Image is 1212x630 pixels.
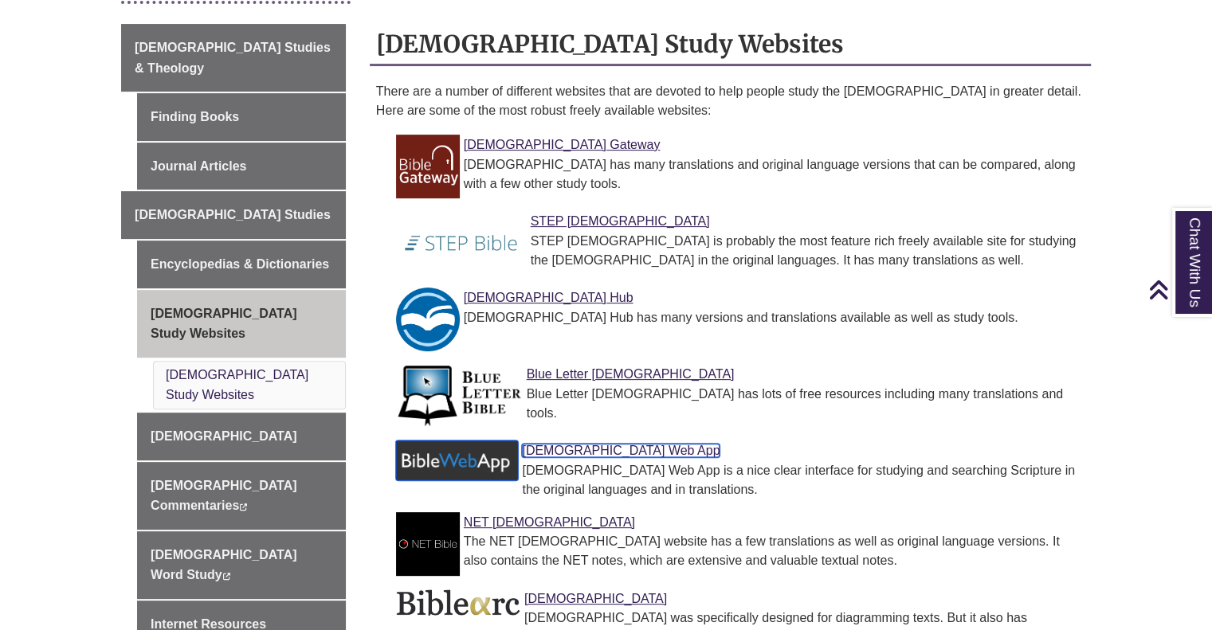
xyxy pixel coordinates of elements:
[408,461,1078,499] div: [DEMOGRAPHIC_DATA] Web App is a nice clear interface for studying and searching Scripture in the ...
[137,462,346,530] a: [DEMOGRAPHIC_DATA] Commentaries
[464,138,661,151] a: Link to Bible Gateway [DEMOGRAPHIC_DATA] Gateway
[137,413,346,460] a: [DEMOGRAPHIC_DATA]
[408,308,1078,327] div: [DEMOGRAPHIC_DATA] Hub has many versions and translations available as well as study tools.
[396,589,520,616] img: Link to Biblearc
[522,444,720,457] a: Link to Bible Web App [DEMOGRAPHIC_DATA] Web App
[222,573,231,580] i: This link opens in a new window
[396,512,460,576] img: Link to NET Bible
[370,24,1091,66] h2: [DEMOGRAPHIC_DATA] Study Websites
[137,241,346,288] a: Encyclopedias & Dictionaries
[408,532,1078,570] div: The NET [DEMOGRAPHIC_DATA] website has a few translations as well as original language versions. ...
[396,211,527,275] img: Link to STEP Bible
[524,592,667,605] a: Link to Biblearc [DEMOGRAPHIC_DATA]
[137,531,346,599] a: [DEMOGRAPHIC_DATA] Word Study
[137,290,346,358] a: [DEMOGRAPHIC_DATA] Study Websites
[396,364,523,428] img: Link to Blue Letter Bible
[135,208,331,221] span: [DEMOGRAPHIC_DATA] Studies
[464,515,635,529] a: Link to NET Bible NET [DEMOGRAPHIC_DATA]
[166,368,308,402] a: [DEMOGRAPHIC_DATA] Study Websites
[396,288,460,351] img: Link to Bible Hub
[121,191,346,239] a: [DEMOGRAPHIC_DATA] Studies
[1148,279,1208,300] a: Back to Top
[239,503,248,511] i: This link opens in a new window
[408,155,1078,194] div: [DEMOGRAPHIC_DATA] has many translations and original language versions that can be compared, alo...
[408,385,1078,423] div: Blue Letter [DEMOGRAPHIC_DATA] has lots of free resources including many translations and tools.
[396,135,460,198] img: Link to Bible Gateway
[135,41,331,75] span: [DEMOGRAPHIC_DATA] Studies & Theology
[408,232,1078,270] div: STEP [DEMOGRAPHIC_DATA] is probably the most feature rich freely available site for studying the ...
[137,93,346,141] a: Finding Books
[527,367,735,381] a: Link to Blue Letter Bible Blue Letter [DEMOGRAPHIC_DATA]
[464,291,633,304] a: Link to Bible Hub [DEMOGRAPHIC_DATA] Hub
[396,440,519,480] img: Link to Bible Web App
[531,214,710,228] a: Link to STEP Bible STEP [DEMOGRAPHIC_DATA]
[137,143,346,190] a: Journal Articles
[121,24,346,92] a: [DEMOGRAPHIC_DATA] Studies & Theology
[376,82,1085,120] p: There are a number of different websites that are devoted to help people study the [DEMOGRAPHIC_D...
